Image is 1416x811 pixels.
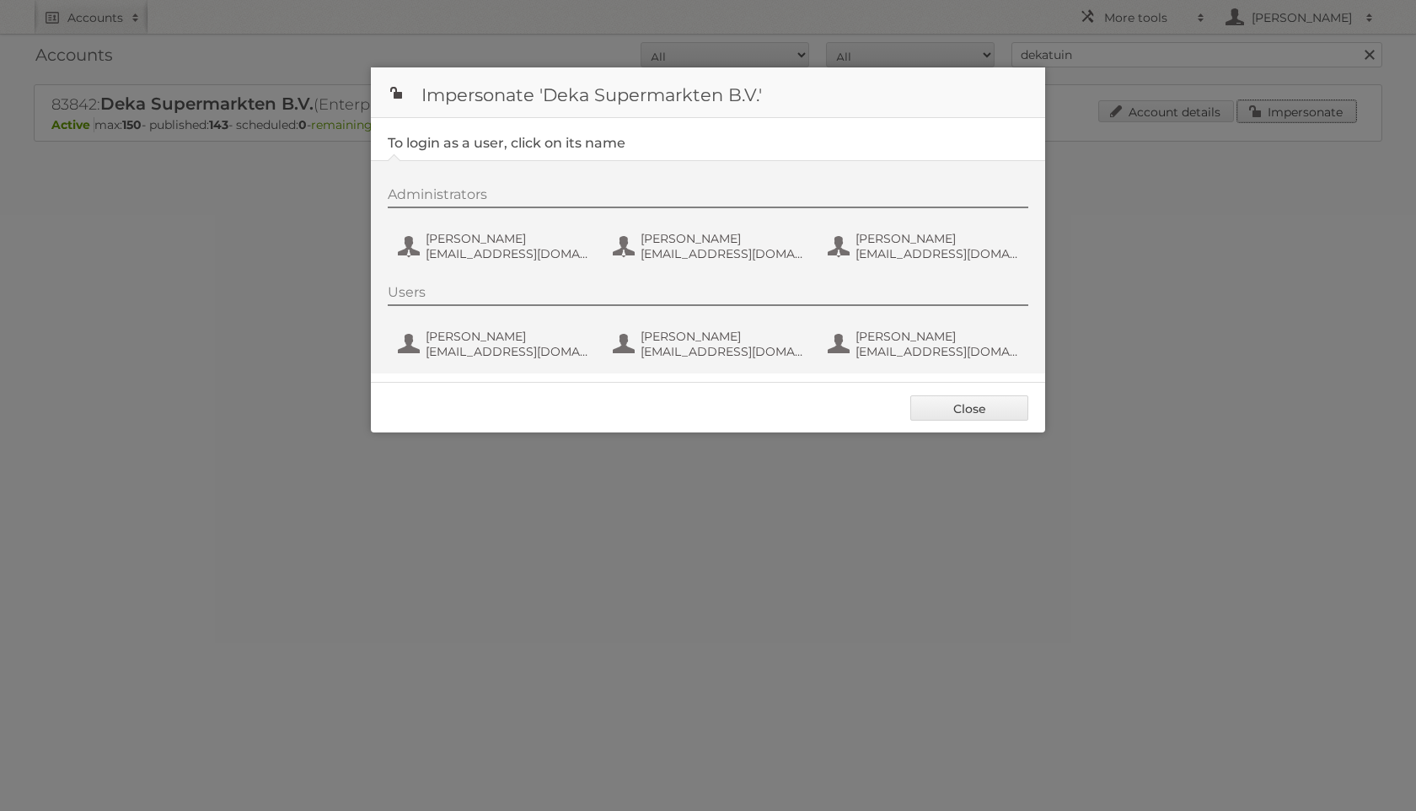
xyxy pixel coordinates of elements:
span: [EMAIL_ADDRESS][DOMAIN_NAME] [641,246,804,261]
span: [PERSON_NAME] [855,231,1019,246]
a: Close [910,395,1028,421]
span: [PERSON_NAME] [855,329,1019,344]
span: [EMAIL_ADDRESS][DOMAIN_NAME] [641,344,804,359]
span: [PERSON_NAME] [641,329,804,344]
button: [PERSON_NAME] [EMAIL_ADDRESS][DOMAIN_NAME] [396,229,594,263]
span: [EMAIL_ADDRESS][DOMAIN_NAME] [426,344,589,359]
button: [PERSON_NAME] [EMAIL_ADDRESS][DOMAIN_NAME] [611,327,809,361]
legend: To login as a user, click on its name [388,135,625,151]
span: [PERSON_NAME] [641,231,804,246]
div: Administrators [388,186,1028,208]
button: [PERSON_NAME] [EMAIL_ADDRESS][DOMAIN_NAME] [611,229,809,263]
span: [EMAIL_ADDRESS][DOMAIN_NAME] [855,344,1019,359]
div: Users [388,284,1028,306]
span: [EMAIL_ADDRESS][DOMAIN_NAME] [426,246,589,261]
button: [PERSON_NAME] [EMAIL_ADDRESS][DOMAIN_NAME] [826,229,1024,263]
button: [PERSON_NAME] [EMAIL_ADDRESS][DOMAIN_NAME] [826,327,1024,361]
span: [EMAIL_ADDRESS][DOMAIN_NAME] [855,246,1019,261]
span: [PERSON_NAME] [426,231,589,246]
span: [PERSON_NAME] [426,329,589,344]
button: [PERSON_NAME] [EMAIL_ADDRESS][DOMAIN_NAME] [396,327,594,361]
h1: Impersonate 'Deka Supermarkten B.V.' [371,67,1045,118]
